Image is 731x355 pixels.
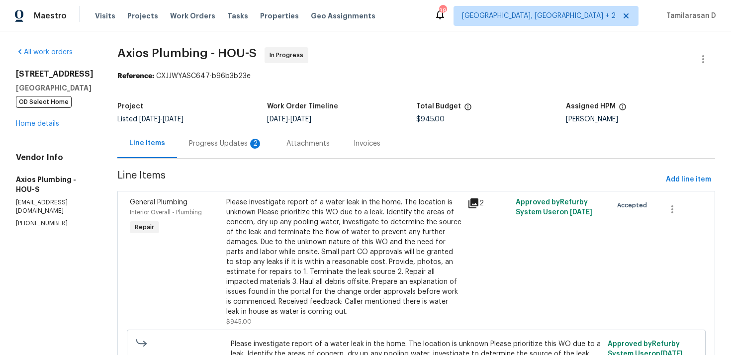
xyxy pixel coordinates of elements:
span: In Progress [270,50,307,60]
span: [DATE] [267,116,288,123]
h5: Work Order Timeline [267,103,338,110]
button: Add line item [662,171,715,189]
span: Accepted [617,200,651,210]
h5: Total Budget [416,103,461,110]
span: [DATE] [570,209,592,216]
span: Axios Plumbing - HOU-S [117,47,257,59]
span: - [267,116,311,123]
span: Repair [131,222,158,232]
span: General Plumbing [130,199,187,206]
span: [DATE] [163,116,183,123]
span: [DATE] [290,116,311,123]
h5: Assigned HPM [566,103,616,110]
a: Home details [16,120,59,127]
span: The total cost of line items that have been proposed by Opendoor. This sum includes line items th... [464,103,472,116]
span: Add line item [666,174,711,186]
h4: Vendor Info [16,153,93,163]
h5: [GEOGRAPHIC_DATA] [16,83,93,93]
span: Maestro [34,11,67,21]
div: Line Items [129,138,165,148]
span: Tamilarasan D [662,11,716,21]
span: OD Select Home [16,96,72,108]
span: - [139,116,183,123]
span: Tasks [227,12,248,19]
span: $945.00 [416,116,445,123]
span: Projects [127,11,158,21]
div: 2 [467,197,510,209]
p: [EMAIL_ADDRESS][DOMAIN_NAME] [16,198,93,215]
span: Properties [260,11,299,21]
p: [PHONE_NUMBER] [16,219,93,228]
h2: [STREET_ADDRESS] [16,69,93,79]
span: The hpm assigned to this work order. [619,103,627,116]
span: Interior Overall - Plumbing [130,209,202,215]
div: Progress Updates [189,139,263,149]
div: 38 [439,6,446,16]
div: 2 [250,139,260,149]
h5: Axios Plumbing - HOU-S [16,175,93,194]
span: Work Orders [170,11,215,21]
span: Visits [95,11,115,21]
div: Please investigate report of a water leak in the home. The location is unknown Please prioritize ... [226,197,461,317]
div: Invoices [354,139,380,149]
span: [GEOGRAPHIC_DATA], [GEOGRAPHIC_DATA] + 2 [462,11,616,21]
span: $945.00 [226,319,252,325]
a: All work orders [16,49,73,56]
div: CXJJWYASC647-b96b3b23e [117,71,715,81]
span: [DATE] [139,116,160,123]
h5: Project [117,103,143,110]
span: Geo Assignments [311,11,375,21]
span: Line Items [117,171,662,189]
div: Attachments [286,139,330,149]
span: Listed [117,116,183,123]
div: [PERSON_NAME] [566,116,716,123]
span: Approved by Refurby System User on [516,199,592,216]
b: Reference: [117,73,154,80]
